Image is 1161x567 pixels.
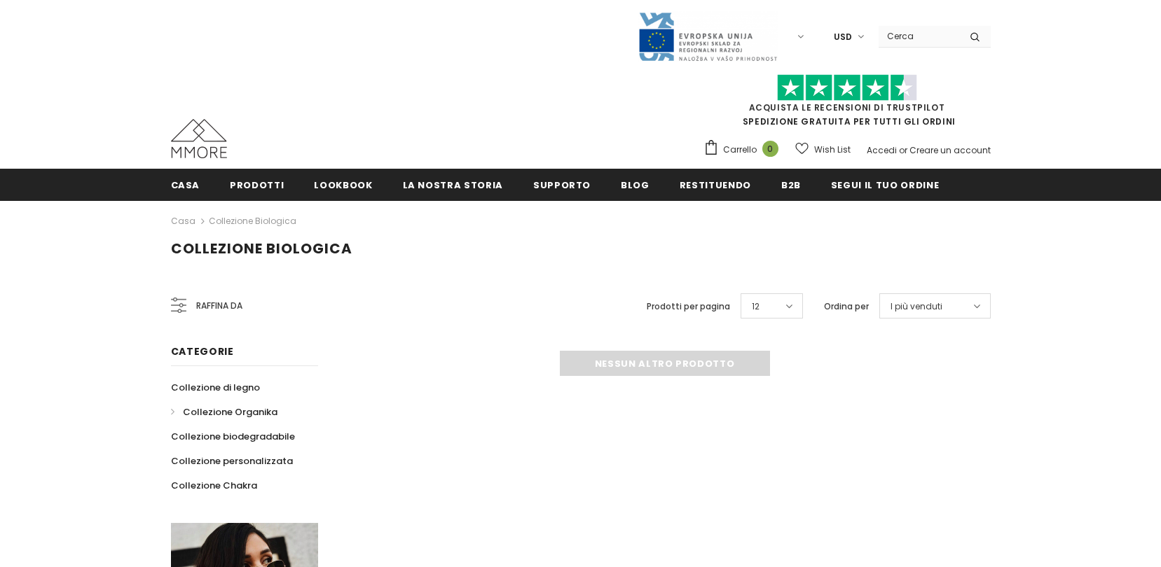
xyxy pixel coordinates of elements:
[680,169,751,200] a: Restituendo
[171,430,295,443] span: Collezione biodegradabile
[230,169,284,200] a: Prodotti
[723,143,757,157] span: Carrello
[196,298,242,314] span: Raffina da
[781,169,801,200] a: B2B
[314,169,372,200] a: Lookbook
[899,144,907,156] span: or
[777,74,917,101] img: Fidati di Pilot Stars
[824,300,869,314] label: Ordina per
[171,239,352,258] span: Collezione biologica
[879,26,959,46] input: Search Site
[831,178,939,192] span: Segui il tuo ordine
[533,178,591,192] span: supporto
[867,144,897,156] a: Accedi
[638,30,778,42] a: Javni Razpis
[781,178,801,192] span: B2B
[638,11,778,62] img: Javni Razpis
[814,143,851,157] span: Wish List
[795,137,851,162] a: Wish List
[834,30,852,44] span: USD
[171,454,293,468] span: Collezione personalizzata
[171,119,227,158] img: Casi MMORE
[171,473,257,498] a: Collezione Chakra
[647,300,730,314] label: Prodotti per pagina
[749,101,945,113] a: Acquista le recensioni di TrustPilot
[403,178,503,192] span: La nostra storia
[171,169,200,200] a: Casa
[314,178,372,192] span: Lookbook
[171,178,200,192] span: Casa
[183,405,277,419] span: Collezione Organika
[171,449,293,473] a: Collezione personalizzata
[533,169,591,200] a: supporto
[171,400,277,424] a: Collezione Organika
[171,381,260,394] span: Collezione di legno
[230,178,284,192] span: Prodotti
[703,80,991,127] span: SPEDIZIONE GRATUITA PER TUTTI GLI ORDINI
[891,300,942,314] span: I più venduti
[403,169,503,200] a: La nostra storia
[621,178,650,192] span: Blog
[909,144,991,156] a: Creare un account
[621,169,650,200] a: Blog
[831,169,939,200] a: Segui il tuo ordine
[171,344,234,358] span: Categorie
[680,178,751,192] span: Restituendo
[171,479,257,492] span: Collezione Chakra
[171,424,295,449] a: Collezione biodegradabile
[762,141,778,157] span: 0
[171,213,195,230] a: Casa
[703,139,785,160] a: Carrello 0
[209,215,296,227] a: Collezione biologica
[171,375,260,400] a: Collezione di legno
[752,300,760,314] span: 12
